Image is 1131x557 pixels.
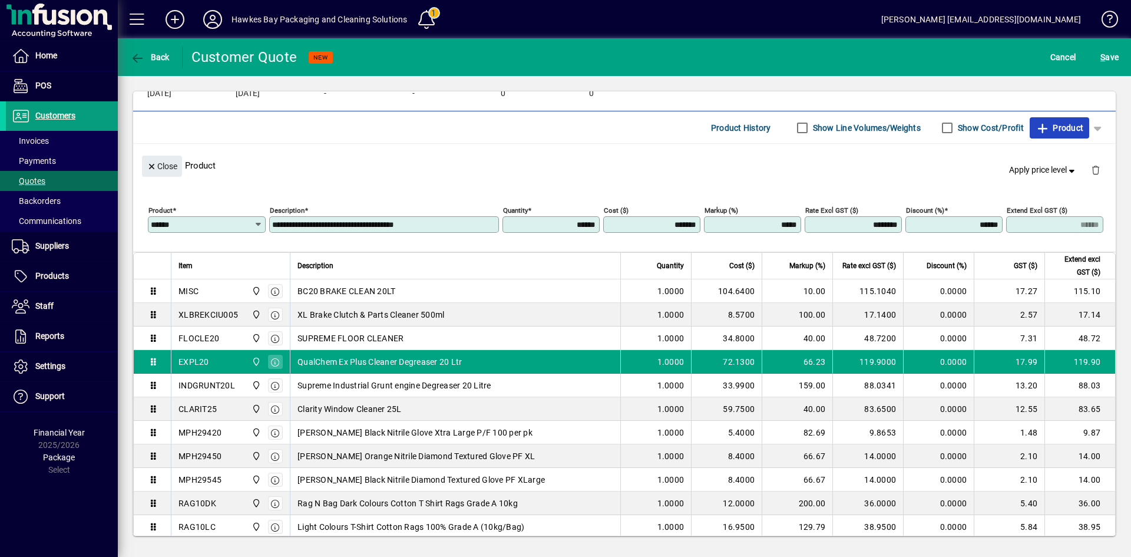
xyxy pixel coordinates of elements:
[762,421,832,444] td: 82.69
[297,427,533,439] span: [PERSON_NAME] Black Nitrile Glove Xtra Large P/F 100 per pk
[148,206,173,215] mat-label: Product
[1044,303,1115,327] td: 17.14
[178,356,209,368] div: EXPL20
[691,492,762,515] td: 12.0000
[657,403,684,415] span: 1.0000
[1100,52,1105,62] span: S
[313,54,328,61] span: NEW
[840,403,896,415] div: 83.6500
[1044,397,1115,421] td: 83.65
[974,374,1044,397] td: 13.20
[657,427,684,439] span: 1.0000
[805,206,858,215] mat-label: Rate excl GST ($)
[657,356,684,368] span: 1.0000
[178,403,217,415] div: CLARIT25
[657,497,684,509] span: 1.0000
[35,51,57,60] span: Home
[903,327,974,350] td: 0.0000
[232,10,408,29] div: Hawkes Bay Packaging and Cleaning Solutions
[249,450,262,463] span: Central
[927,259,967,272] span: Discount (%)
[657,332,684,344] span: 1.0000
[762,374,832,397] td: 159.00
[1009,164,1077,176] span: Apply price level
[297,497,518,509] span: Rag N Bag Dark Colours Cotton T Shirt Rags Grade A 10kg
[706,117,776,139] button: Product History
[691,350,762,374] td: 72.1300
[178,427,221,439] div: MPH29420
[35,111,75,120] span: Customers
[1014,259,1037,272] span: GST ($)
[1044,327,1115,350] td: 48.72
[1082,156,1110,184] button: Delete
[194,9,232,30] button: Profile
[1007,206,1067,215] mat-label: Extend excl GST ($)
[12,216,81,226] span: Communications
[691,279,762,303] td: 104.6400
[1052,253,1100,279] span: Extend excl GST ($)
[156,9,194,30] button: Add
[412,89,415,98] span: -
[324,89,326,98] span: -
[6,262,118,291] a: Products
[903,350,974,374] td: 0.0000
[1044,421,1115,444] td: 9.87
[12,156,56,166] span: Payments
[12,196,61,206] span: Backorders
[6,352,118,381] a: Settings
[691,303,762,327] td: 8.5700
[762,492,832,515] td: 200.00
[691,374,762,397] td: 33.9900
[297,356,462,368] span: QualChem Ex Plus Cleaner Degreaser 20 Ltr
[974,327,1044,350] td: 7.31
[903,492,974,515] td: 0.0000
[178,497,216,509] div: RAG10DK
[6,151,118,171] a: Payments
[249,426,262,439] span: Central
[503,206,528,215] mat-label: Quantity
[691,421,762,444] td: 5.4000
[35,301,54,311] span: Staff
[1093,2,1116,41] a: Knowledge Base
[589,89,594,98] span: 0
[1050,48,1076,67] span: Cancel
[249,497,262,510] span: Central
[35,331,64,341] span: Reports
[657,450,684,462] span: 1.0000
[1044,350,1115,374] td: 119.90
[840,380,896,391] div: 88.0341
[974,303,1044,327] td: 2.57
[1044,515,1115,539] td: 38.95
[1100,48,1119,67] span: ave
[657,309,684,321] span: 1.0000
[297,521,524,533] span: Light Colours T-Shirt Cotton Rags 100% Grade A (10kg/Bag)
[840,474,896,486] div: 14.0000
[270,206,305,215] mat-label: Description
[903,374,974,397] td: 0.0000
[657,259,684,272] span: Quantity
[903,421,974,444] td: 0.0000
[178,380,235,391] div: INDGRUNT20L
[903,468,974,492] td: 0.0000
[1044,492,1115,515] td: 36.00
[955,122,1024,134] label: Show Cost/Profit
[127,47,173,68] button: Back
[6,322,118,351] a: Reports
[657,285,684,297] span: 1.0000
[249,473,262,486] span: Central
[974,444,1044,468] td: 2.10
[840,309,896,321] div: 17.1400
[6,211,118,231] a: Communications
[249,332,262,345] span: Central
[12,176,45,186] span: Quotes
[35,361,65,371] span: Settings
[903,397,974,421] td: 0.0000
[840,521,896,533] div: 38.9500
[249,355,262,368] span: Central
[1030,117,1089,139] button: Product
[178,474,221,486] div: MPH29545
[906,206,944,215] mat-label: Discount (%)
[762,444,832,468] td: 66.67
[903,444,974,468] td: 0.0000
[711,118,771,137] span: Product History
